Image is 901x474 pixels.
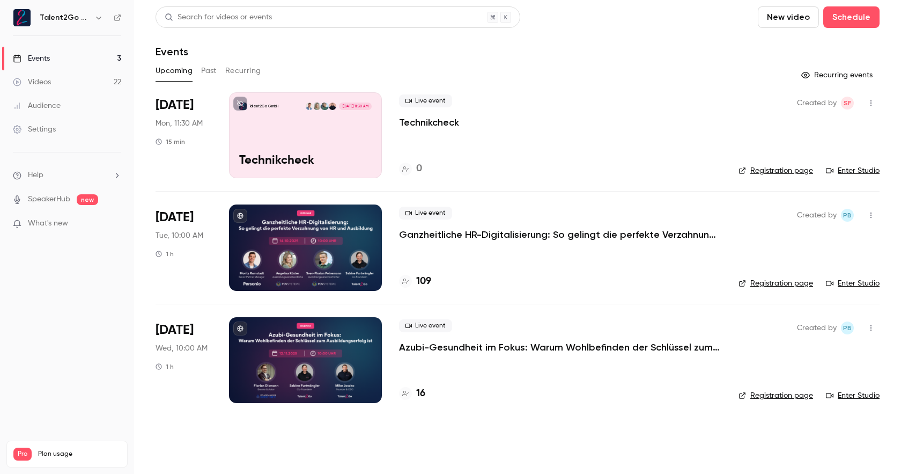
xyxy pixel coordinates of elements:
[13,77,51,87] div: Videos
[156,118,203,129] span: Mon, 11:30 AM
[28,194,70,205] a: SpeakerHub
[399,274,431,289] a: 109
[738,165,813,176] a: Registration page
[13,170,121,181] li: help-dropdown-opener
[156,209,194,226] span: [DATE]
[797,209,837,222] span: Created by
[156,45,188,58] h1: Events
[399,341,721,354] a: Azubi-Gesundheit im Fokus: Warum Wohlbefinden der Schlüssel zum Ausbildungserfolg ist 💚
[13,124,56,135] div: Settings
[399,387,425,401] a: 16
[399,319,452,332] span: Live event
[826,278,880,289] a: Enter Studio
[13,53,50,64] div: Events
[156,230,203,241] span: Tue, 10:00 AM
[156,250,174,258] div: 1 h
[399,207,452,220] span: Live event
[399,94,452,107] span: Live event
[797,322,837,334] span: Created by
[843,209,852,222] span: PB
[758,6,819,28] button: New video
[329,103,336,110] img: Sabine Furtwängler
[399,116,459,129] a: Technikcheck
[156,97,194,114] span: [DATE]
[38,450,121,458] span: Plan usage
[416,274,431,289] h4: 109
[826,390,880,401] a: Enter Studio
[416,162,422,176] h4: 0
[321,103,328,110] img: Sven-Florian Peinemann
[40,12,90,23] h6: Talent2Go GmbH
[738,390,813,401] a: Registration page
[738,278,813,289] a: Registration page
[28,218,68,229] span: What's new
[156,343,208,354] span: Wed, 10:00 AM
[77,194,98,205] span: new
[399,228,721,241] a: Ganzheitliche HR-Digitalisierung: So gelingt die perfekte Verzahnung von HR und Ausbildung mit Pe...
[13,100,61,111] div: Audience
[844,97,851,110] span: SF
[841,209,854,222] span: Pascal Blot
[339,103,371,110] span: [DATE] 11:30 AM
[225,62,261,79] button: Recurring
[823,6,880,28] button: Schedule
[156,322,194,339] span: [DATE]
[841,97,854,110] span: Sabine Furtwängler
[156,92,212,178] div: Oct 13 Mon, 11:30 AM (Europe/Berlin)
[249,104,278,109] p: Talent2Go GmbH
[156,137,185,146] div: 15 min
[156,317,212,403] div: Nov 12 Wed, 10:00 AM (Europe/Berlin)
[313,103,321,110] img: Angelina Küster
[796,67,880,84] button: Recurring events
[306,103,313,110] img: Moritz Rumstadt
[28,170,43,181] span: Help
[841,322,854,334] span: Pascal Blot
[416,387,425,401] h4: 16
[156,362,174,371] div: 1 h
[826,165,880,176] a: Enter Studio
[201,62,217,79] button: Past
[156,205,212,290] div: Oct 14 Tue, 10:00 AM (Europe/Berlin)
[13,9,31,26] img: Talent2Go GmbH
[156,62,193,79] button: Upcoming
[165,12,272,23] div: Search for videos or events
[797,97,837,110] span: Created by
[843,322,852,334] span: PB
[239,154,372,168] p: Technikcheck
[13,448,32,461] span: Pro
[229,92,382,178] a: TechnikcheckTalent2Go GmbHSabine FurtwänglerSven-Florian PeinemannAngelina KüsterMoritz Rumstadt[...
[399,162,422,176] a: 0
[108,219,121,229] iframe: Noticeable Trigger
